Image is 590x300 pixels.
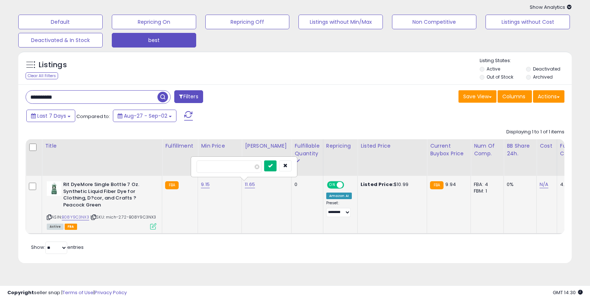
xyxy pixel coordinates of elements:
div: Amazon AI [326,193,352,199]
div: Fulfillable Quantity [294,142,320,157]
div: 4.15 [560,181,586,188]
button: Save View [458,90,496,103]
div: 0 [294,181,317,188]
div: Displaying 1 to 1 of 1 items [506,129,564,136]
label: Out of Stock [487,74,513,80]
div: ASIN: [47,181,156,229]
span: 2025-09-15 14:30 GMT [553,289,583,296]
a: N/A [540,181,548,188]
div: Fulfillment Cost [560,142,588,157]
button: Listings without Cost [486,15,570,29]
span: Show Analytics [530,4,572,11]
span: Show: entries [31,244,84,251]
div: Min Price [201,142,239,150]
div: Title [45,142,159,150]
span: | SKU: mich-2.72-B08Y9C3NX3 [90,214,156,220]
span: FBA [65,224,77,230]
span: Columns [502,93,525,100]
span: Compared to: [76,113,110,120]
div: Fulfillment [165,142,195,150]
button: Repricing Off [205,15,290,29]
label: Active [487,66,500,72]
b: Rit DyeMore Single Bottle 7 Oz. Synthetic Liquid Fiber Dye for Clothing, D?cor, and Crafts ? Peac... [63,181,152,210]
button: Deactivated & In Stock [18,33,103,48]
strong: Copyright [7,289,34,296]
small: FBA [165,181,179,189]
a: Privacy Policy [95,289,127,296]
button: Listings without Min/Max [298,15,383,29]
div: Preset: [326,201,352,217]
div: Listed Price [361,142,424,150]
div: Cost [540,142,554,150]
a: B08Y9C3NX3 [62,214,89,220]
button: Last 7 Days [26,110,75,122]
div: FBM: 1 [474,188,498,194]
div: Current Buybox Price [430,142,468,157]
div: FBA: 4 [474,181,498,188]
button: best [112,33,196,48]
div: $10.99 [361,181,421,188]
button: Actions [533,90,564,103]
div: Repricing [326,142,354,150]
label: Archived [533,74,553,80]
button: Filters [174,90,203,103]
span: OFF [343,182,354,188]
div: 0% [507,181,531,188]
h5: Listings [39,60,67,70]
button: Non Competitive [392,15,476,29]
label: Deactivated [533,66,560,72]
button: Aug-27 - Sep-02 [113,110,176,122]
span: 9.94 [445,181,456,188]
div: seller snap | | [7,289,127,296]
button: Columns [498,90,532,103]
div: [PERSON_NAME] [245,142,288,150]
span: Aug-27 - Sep-02 [124,112,167,119]
div: Num of Comp. [474,142,500,157]
button: Default [18,15,103,29]
b: Listed Price: [361,181,394,188]
span: All listings currently available for purchase on Amazon [47,224,64,230]
span: Last 7 Days [37,112,66,119]
div: Clear All Filters [26,72,58,79]
a: 11.65 [245,181,255,188]
small: FBA [430,181,444,189]
button: Repricing On [112,15,196,29]
a: 9.15 [201,181,210,188]
span: ON [328,182,337,188]
div: BB Share 24h. [507,142,533,157]
img: 41QAVzqLYpL._SL40_.jpg [47,181,61,196]
p: Listing States: [480,57,572,64]
a: Terms of Use [62,289,94,296]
